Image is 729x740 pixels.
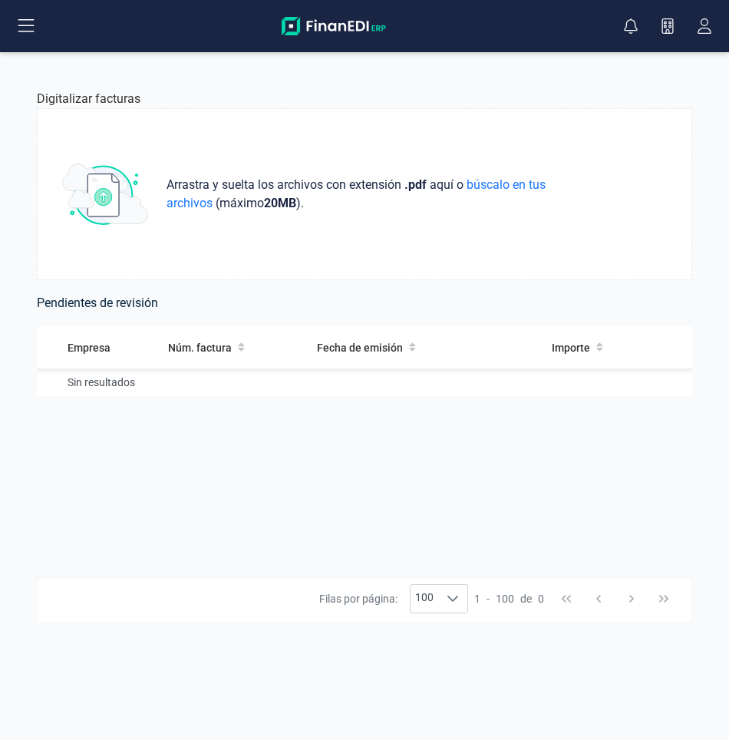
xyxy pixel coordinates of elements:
[552,584,581,613] button: First Page
[282,17,386,35] img: Logo Finanedi
[160,176,667,213] p: aquí o (máximo ) .
[404,177,427,192] strong: .pdf
[520,591,532,606] span: de
[319,584,468,613] div: Filas por página:
[538,591,544,606] span: 0
[474,591,480,606] span: 1
[168,340,232,355] span: Núm. factura
[496,591,514,606] span: 100
[37,368,692,396] td: Sin resultados
[37,90,140,108] p: Digitalizar facturas
[37,292,692,314] h6: Pendientes de revisión
[264,196,296,210] strong: 20 MB
[649,584,678,613] button: Last Page
[68,340,111,355] span: Empresa
[62,164,148,225] img: subir_archivo
[317,340,403,355] span: Fecha de emisión
[167,176,404,194] span: Arrastra y suelta los archivos con extensión
[552,340,590,355] span: Importe
[584,584,613,613] button: Previous Page
[617,584,646,613] button: Next Page
[474,591,544,606] div: -
[411,585,438,613] span: 100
